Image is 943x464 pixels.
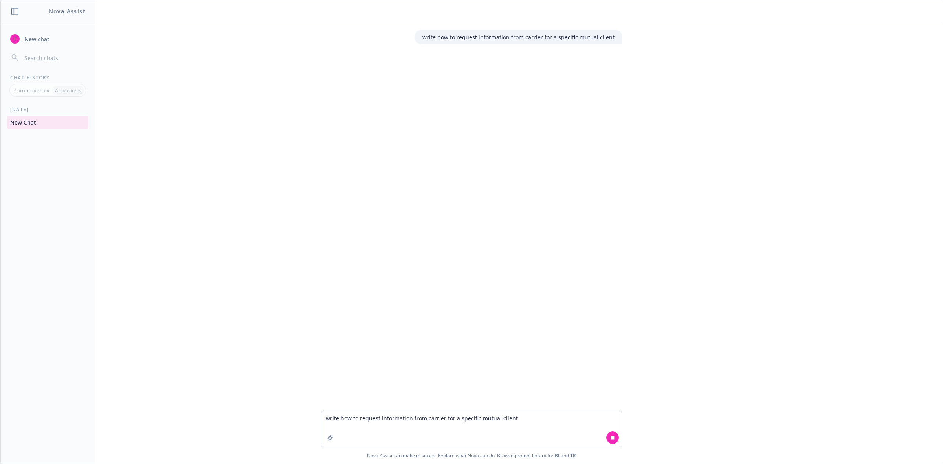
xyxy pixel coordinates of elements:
[1,74,95,81] div: Chat History
[7,116,88,129] button: New Chat
[14,87,50,94] p: Current account
[570,452,576,459] a: TR
[4,447,939,464] span: Nova Assist can make mistakes. Explore what Nova can do: Browse prompt library for and
[7,32,88,46] button: New chat
[23,35,50,43] span: New chat
[555,452,560,459] a: BI
[55,87,81,94] p: All accounts
[23,52,85,63] input: Search chats
[1,106,95,113] div: [DATE]
[422,33,615,41] p: write how to request information from carrier for a specific mutual client
[49,7,86,15] h1: Nova Assist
